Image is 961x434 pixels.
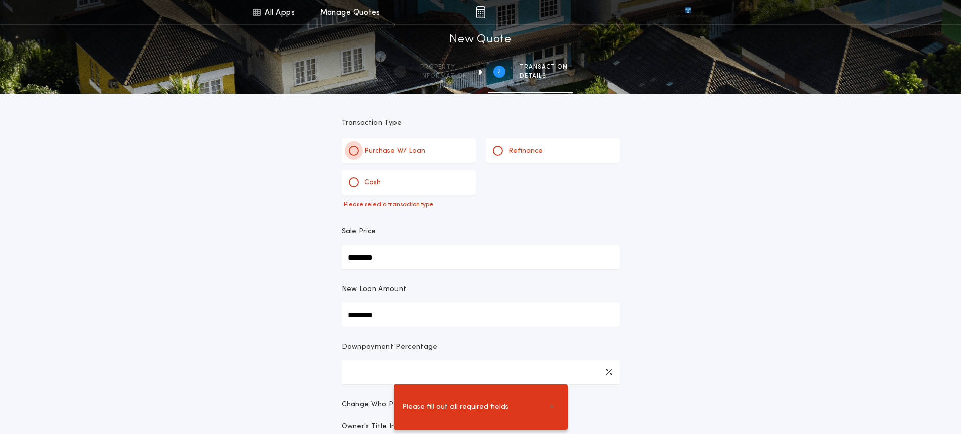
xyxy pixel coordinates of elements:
p: Transaction Type [342,118,620,128]
p: Please select a transaction type [342,201,620,209]
p: Downpayment Percentage [342,342,438,352]
input: Sale Price [342,245,620,269]
img: vs-icon [666,7,709,17]
img: img [476,6,485,18]
p: Purchase W/ Loan [364,146,425,156]
p: Refinance [508,146,543,156]
span: Please fill out all required fields [402,402,508,413]
p: Sale Price [342,227,376,237]
h1: New Quote [449,32,511,48]
span: information [420,72,467,80]
span: Transaction [520,63,568,71]
input: New Loan Amount [342,303,620,327]
p: New Loan Amount [342,284,407,295]
h2: 2 [497,68,501,76]
span: Property [420,63,467,71]
span: details [520,72,568,80]
p: Cash [364,178,381,188]
input: Downpayment Percentage [342,360,620,384]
